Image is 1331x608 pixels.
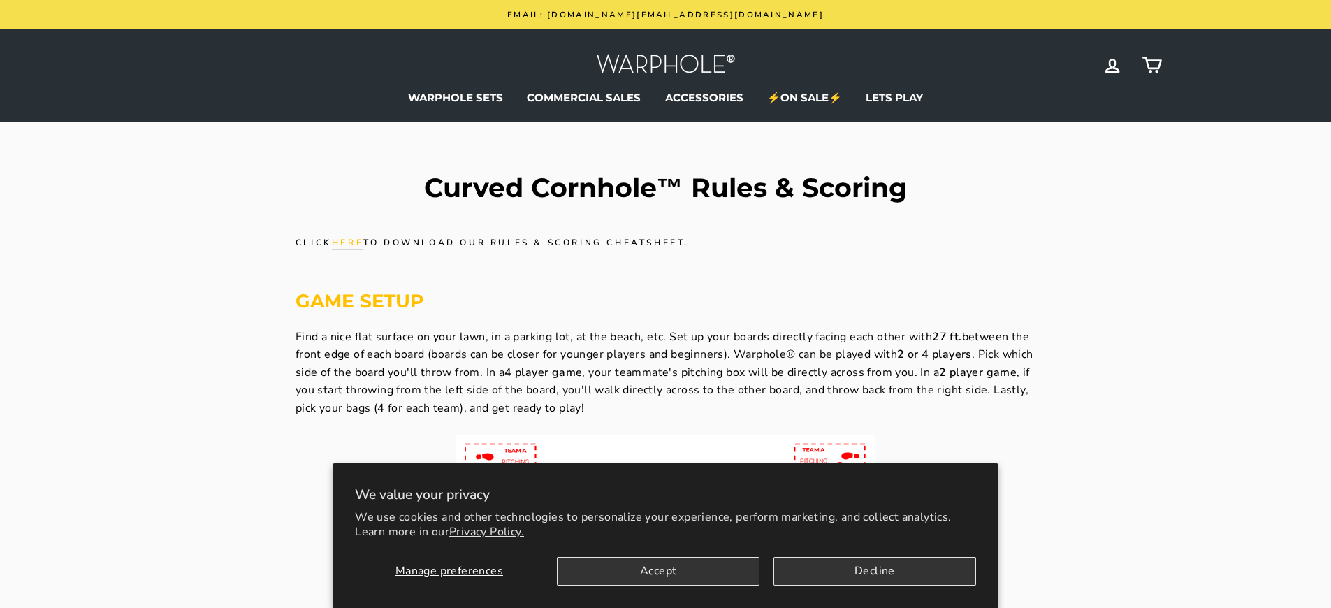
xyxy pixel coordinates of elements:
p: We use cookies and other technologies to personalize your experience, perform marketing, and coll... [355,510,976,540]
strong: GAME SETUP [296,289,423,312]
a: ⚡ON SALE⚡ [757,87,852,108]
button: Manage preferences [355,557,543,586]
p: Find a nice flat surface on your lawn, in a parking lot, at the beach, etc. Set up your boards di... [296,328,1036,418]
span: Click to download our rules & scoring cheatsheet. [296,237,689,248]
strong: 2 or 4 players [897,347,972,362]
span: Manage preferences [395,563,503,579]
a: Privacy Policy. [449,524,524,540]
h1: Curved Cornhole™ Rules & Scoring [296,175,1036,201]
a: COMMERCIAL SALES [516,87,651,108]
strong: 2 player game [939,365,1017,380]
span: Email: [DOMAIN_NAME][EMAIL_ADDRESS][DOMAIN_NAME] [507,9,824,20]
img: Warphole [596,50,736,80]
a: Email: [DOMAIN_NAME][EMAIL_ADDRESS][DOMAIN_NAME] [173,7,1158,22]
strong: 27 ft. [932,329,961,345]
button: Decline [773,557,976,586]
h2: We value your privacy [355,486,976,504]
strong: 4 player game [504,365,582,380]
a: LETS PLAY [855,87,933,108]
a: here [332,236,363,250]
a: ACCESSORIES [655,87,754,108]
a: WARPHOLE SETS [398,87,514,108]
ul: Primary [170,87,1162,108]
button: Accept [557,557,759,586]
